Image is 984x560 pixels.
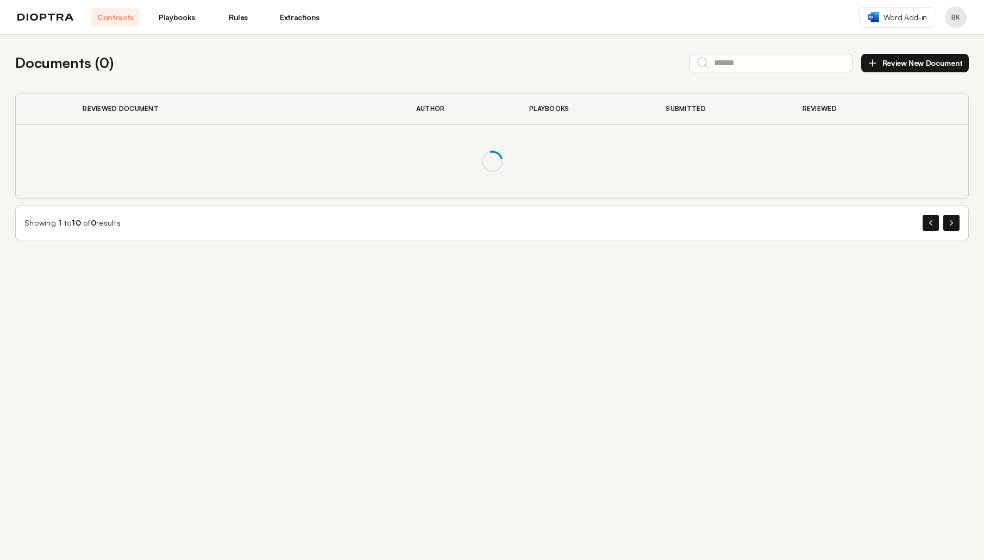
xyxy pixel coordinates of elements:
a: Word Add-in [859,7,936,28]
span: 10 [72,218,81,227]
span: 1 [58,218,61,227]
a: Playbooks [153,8,201,27]
button: Next [943,215,960,231]
span: Word Add-in [883,12,927,23]
th: Submitted [653,94,789,125]
a: Extractions [275,8,324,27]
div: Showing to of results [24,217,121,228]
a: Rules [214,8,262,27]
h2: Documents ( 0 ) [15,52,114,73]
th: Reviewed Document [70,94,403,125]
button: Previous [923,215,939,231]
img: word [868,12,879,22]
th: Playbooks [516,94,653,125]
img: logo [17,14,74,21]
span: Loading [481,151,503,172]
a: Contracts [91,8,140,27]
th: Author [403,94,516,125]
span: 0 [91,218,96,227]
button: Review New Document [861,54,969,72]
button: Profile menu [945,7,967,28]
th: Reviewed [789,94,914,125]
